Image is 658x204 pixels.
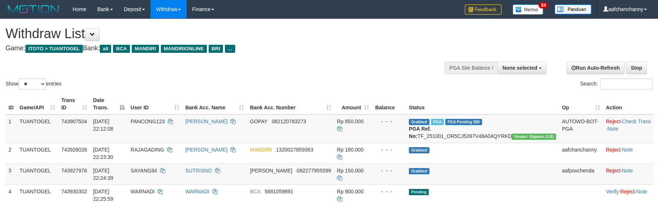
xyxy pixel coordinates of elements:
td: TUANTOGEL [17,143,58,164]
span: Grabbed [409,119,429,125]
div: PGA Site Balance / [445,62,498,74]
a: SUTRISNO [185,168,212,174]
span: [DATE] 22:23:30 [93,147,113,160]
a: [PERSON_NAME] [185,119,227,124]
span: BCA [113,45,130,53]
th: Bank Acc. Number: activate to sort column ascending [247,94,334,114]
a: Note [636,189,647,194]
td: · [603,164,654,185]
span: [DATE] 22:12:08 [93,119,113,132]
input: Search: [600,79,652,90]
a: Reject [606,168,621,174]
span: Copy 5681059891 to clipboard [265,189,293,194]
th: ID [6,94,17,114]
span: MANDIRI [132,45,159,53]
span: [DATE] 22:25:59 [93,189,113,202]
span: all [100,45,111,53]
img: Button%20Memo.svg [513,4,544,15]
span: None selected [502,65,537,71]
span: 743926026 [61,147,87,153]
span: BRI [209,45,223,53]
span: MANDIRI [250,147,272,153]
th: Amount: activate to sort column ascending [334,94,372,114]
img: Feedback.jpg [465,4,502,15]
span: Pending [409,189,429,195]
span: 743907504 [61,119,87,124]
td: 1 [6,114,17,143]
th: Balance [372,94,406,114]
span: 34 [538,2,548,8]
td: 3 [6,164,17,185]
span: [PERSON_NAME] [250,168,292,174]
button: None selected [498,62,546,74]
span: Vendor URL: https://dashboard.q2checkout.com/secure [512,134,556,140]
a: Reject [606,119,621,124]
span: PANCONG123 [131,119,165,124]
span: [DATE] 22:24:39 [93,168,113,181]
span: Rp 850.000 [337,119,364,124]
td: 2 [6,143,17,164]
span: BCA [250,189,260,194]
td: TF_251001_OR5CJ5397V48A04QYRKD [406,114,559,143]
a: Verify [606,189,619,194]
td: aafchanchanny [559,143,603,164]
div: - - - [375,146,403,153]
label: Show entries [6,79,61,90]
a: Note [607,126,618,132]
span: WARNADI [131,189,155,194]
a: Reject [606,147,621,153]
th: Status [406,94,559,114]
span: Copy 082277955599 to clipboard [297,168,331,174]
span: Rp 900.000 [337,189,364,194]
span: Marked by aafchonlypin [431,119,444,125]
span: Copy 082120783273 to clipboard [272,119,306,124]
td: TUANTOGEL [17,164,58,185]
span: PGA Pending [445,119,482,125]
th: Op: activate to sort column ascending [559,94,603,114]
span: 743930302 [61,189,87,194]
td: TUANTOGEL [17,114,58,143]
img: panduan.png [555,4,591,14]
th: Action [603,94,654,114]
div: - - - [375,118,403,125]
span: RAJAGADING [131,147,164,153]
div: - - - [375,188,403,195]
h4: Game: Bank: [6,45,431,52]
a: [PERSON_NAME] [185,147,227,153]
img: MOTION_logo.png [6,4,61,15]
select: Showentries [18,79,46,90]
span: Rp 150.000 [337,168,364,174]
td: · · [603,114,654,143]
a: Stop [626,62,647,74]
th: User ID: activate to sort column ascending [128,94,183,114]
span: Grabbed [409,147,429,153]
span: ... [225,45,235,53]
div: - - - [375,167,403,174]
th: Date Trans.: activate to sort column descending [90,94,128,114]
a: Note [622,147,633,153]
span: Copy 1320027859363 to clipboard [276,147,313,153]
a: Check Trans [622,119,651,124]
td: · [603,143,654,164]
a: Note [622,168,633,174]
span: SAYANG84 [131,168,157,174]
span: GOPAY [250,119,267,124]
a: WARNADI [185,189,209,194]
a: Reject [620,189,635,194]
b: PGA Ref. No: [409,126,431,139]
h1: Withdraw List [6,26,431,41]
span: 743927976 [61,168,87,174]
td: AUTOWD-BOT-PGA [559,114,603,143]
span: ITOTO > TUANTOGEL [25,45,83,53]
span: Grabbed [409,168,429,174]
th: Bank Acc. Name: activate to sort column ascending [182,94,247,114]
th: Trans ID: activate to sort column ascending [58,94,90,114]
span: MANDIRIONLINE [161,45,207,53]
th: Game/API: activate to sort column ascending [17,94,58,114]
td: aafpovchenda [559,164,603,185]
span: Rp 180.000 [337,147,364,153]
label: Search: [580,79,652,90]
a: Run Auto-Refresh [567,62,625,74]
